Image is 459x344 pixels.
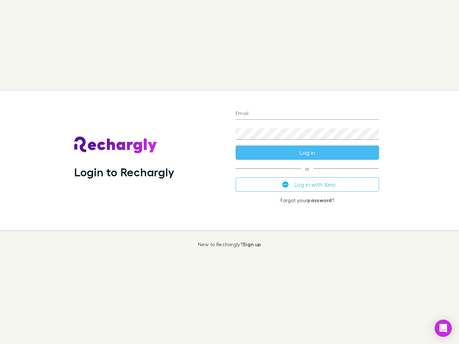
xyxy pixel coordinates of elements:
a: password [307,197,332,203]
img: Rechargly's Logo [74,137,157,154]
div: Open Intercom Messenger [435,320,452,337]
p: Forgot your ? [236,197,379,203]
button: Log in [236,145,379,160]
span: or [236,168,379,169]
p: New to Rechargly? [198,242,261,247]
h1: Login to Rechargly [74,165,174,179]
img: Xero's logo [282,181,289,188]
a: Sign up [243,241,261,247]
button: Log in with Xero [236,177,379,192]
